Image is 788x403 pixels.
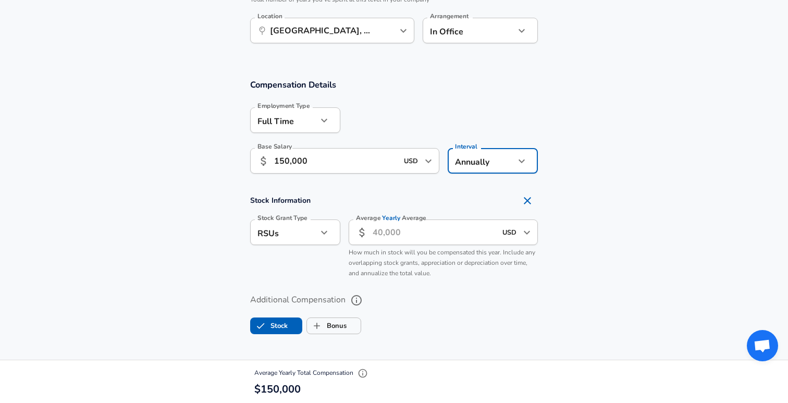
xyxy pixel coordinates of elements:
button: StockStock [250,317,302,334]
span: Stock [251,316,270,336]
label: Base Salary [257,143,292,150]
div: Annually [448,148,515,174]
div: RSUs [250,219,317,245]
span: Average Yearly Total Compensation [254,369,371,377]
button: Remove Section [517,190,538,211]
input: USD [401,153,422,169]
label: Average Average [356,215,426,221]
button: Open [421,154,436,168]
div: In Office [423,18,499,43]
h3: Compensation Details [250,79,538,91]
button: Open [520,225,534,240]
label: Stock Grant Type [257,215,307,221]
label: Location [257,13,282,19]
span: How much in stock will you be compensated this year. Include any overlapping stock grants, apprec... [349,248,535,277]
label: Bonus [307,316,347,336]
label: Employment Type [257,103,310,109]
div: Open chat [747,330,778,361]
button: Open [396,23,411,38]
label: Interval [455,143,477,150]
label: Additional Compensation [250,291,538,309]
input: USD [499,224,520,240]
span: Bonus [307,316,327,336]
button: Explain Total Compensation [355,365,371,381]
h4: Stock Information [250,190,538,211]
input: 40,000 [373,219,496,245]
button: BonusBonus [306,317,361,334]
div: Full Time [250,107,317,133]
button: help [348,291,365,309]
span: Yearly [383,214,401,223]
label: Stock [251,316,288,336]
label: Arrangement [430,13,469,19]
input: 100,000 [274,148,398,174]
